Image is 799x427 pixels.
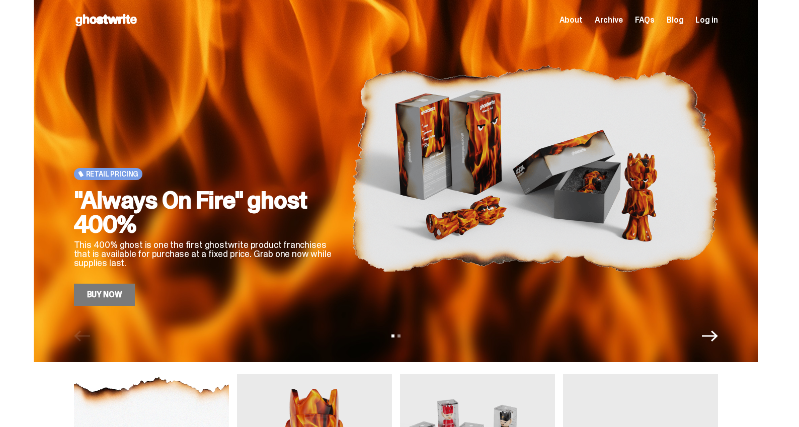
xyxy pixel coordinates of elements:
[74,188,336,236] h2: "Always On Fire" ghost 400%
[74,284,135,306] a: Buy Now
[86,170,139,178] span: Retail Pricing
[560,16,583,24] a: About
[74,240,336,268] p: This 400% ghost is one the first ghostwrite product franchises that is available for purchase at ...
[635,16,655,24] a: FAQs
[397,334,401,337] button: View slide 2
[667,16,683,24] a: Blog
[702,328,718,344] button: Next
[695,16,717,24] a: Log in
[352,31,718,306] img: "Always On Fire" ghost 400%
[595,16,623,24] a: Archive
[391,334,394,337] button: View slide 1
